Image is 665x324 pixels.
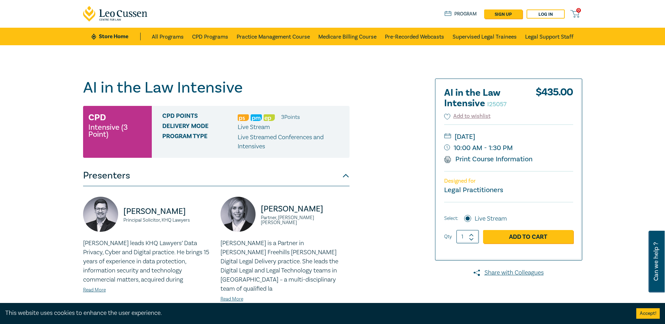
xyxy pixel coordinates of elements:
small: Intensive (3 Point) [88,124,147,138]
span: Live Stream [238,123,270,131]
small: Principal Solicitor, KHQ Lawyers [123,218,212,223]
span: 0 [576,8,581,13]
a: CPD Programs [192,28,228,45]
img: https://s3.ap-southeast-2.amazonaws.com/leo-cussen-store-production-content/Contacts/Alex%20Ditte... [83,197,118,232]
span: Program type [162,133,238,151]
a: Log in [527,9,565,19]
a: Program [445,10,477,18]
span: Delivery Mode [162,123,238,132]
label: Qty [444,233,452,241]
a: Pre-Recorded Webcasts [385,28,444,45]
small: Legal Practitioners [444,185,503,195]
span: Can we help ? [653,235,659,288]
a: Read More [83,287,106,293]
a: Share with Colleagues [435,268,582,277]
label: Live Stream [475,214,507,223]
p: [PERSON_NAME] leads KHQ Lawyers’ Data Privacy, Cyber and Digital practice. He brings 15 years of ... [83,239,212,284]
button: Accept cookies [636,308,660,319]
a: Add to Cart [483,230,573,243]
a: All Programs [152,28,184,45]
p: [PERSON_NAME] is a Partner in [PERSON_NAME] Freehills [PERSON_NAME] Digital Legal Delivery practi... [220,239,350,293]
a: Medicare Billing Course [318,28,376,45]
li: 3 Point s [281,113,300,122]
span: CPD Points [162,113,238,122]
small: [DATE] [444,131,573,142]
p: [PERSON_NAME] [261,203,350,215]
div: $ 435.00 [536,88,573,112]
small: 10:00 AM - 1:30 PM [444,142,573,154]
a: Supervised Legal Trainees [453,28,517,45]
img: Professional Skills [238,114,249,121]
img: Practice Management & Business Skills [251,114,262,121]
img: https://s3.ap-southeast-2.amazonaws.com/leo-cussen-store-production-content/Contacts/Emily%20Cogh... [220,197,256,232]
small: I25057 [487,100,507,108]
small: Partner, [PERSON_NAME] [PERSON_NAME] [261,215,350,225]
h3: CPD [88,111,106,124]
img: Ethics & Professional Responsibility [264,114,275,121]
a: Print Course Information [444,155,533,164]
p: [PERSON_NAME] [123,206,212,217]
p: Live Streamed Conferences and Intensives [238,133,344,151]
h1: AI in the Law Intensive [83,79,350,97]
a: Store Home [91,33,140,40]
span: Select: [444,215,458,222]
a: Read More [220,296,243,302]
button: Presenters [83,165,350,186]
a: Legal Support Staff [525,28,574,45]
div: This website uses cookies to enhance the user experience. [5,309,626,318]
a: Practice Management Course [237,28,310,45]
button: Add to wishlist [444,112,491,120]
input: 1 [456,230,479,243]
h2: AI in the Law Intensive [444,88,521,109]
p: Designed for [444,178,573,184]
a: sign up [484,9,522,19]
